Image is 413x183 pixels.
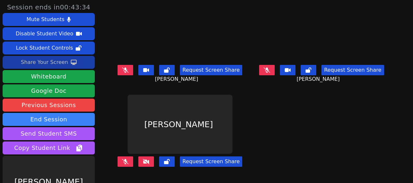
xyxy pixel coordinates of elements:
[128,95,233,154] div: [PERSON_NAME]
[3,13,95,26] button: Mute Students
[27,14,64,25] div: Mute Students
[16,43,73,53] div: Lock Student Controls
[3,127,95,140] button: Send Student SMS
[3,99,95,112] a: Previous Sessions
[14,143,83,152] span: Copy Student Link
[180,156,242,167] button: Request Screen Share
[3,113,95,126] button: End Session
[21,57,68,67] div: Share Your Screen
[60,3,91,11] time: 00:43:34
[296,75,341,83] span: [PERSON_NAME]
[3,56,95,69] button: Share Your Screen
[7,3,91,12] span: Session ends in
[3,42,95,55] button: Lock Student Controls
[155,75,200,83] span: [PERSON_NAME]
[321,65,384,75] button: Request Screen Share
[3,70,95,83] button: Whiteboard
[3,27,95,40] button: Disable Student Video
[180,65,242,75] button: Request Screen Share
[3,84,95,97] a: Google Doc
[16,29,73,39] div: Disable Student Video
[3,141,95,154] button: Copy Student Link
